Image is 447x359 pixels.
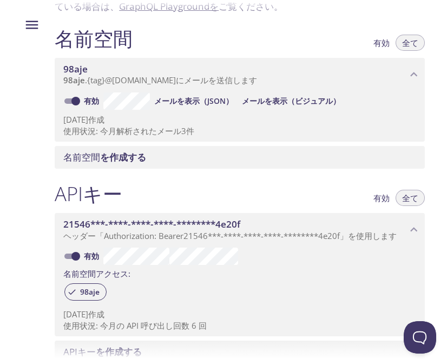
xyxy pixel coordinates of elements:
[402,192,418,203] font: 全て
[63,151,100,163] font: 名前空間
[63,114,88,125] font: [DATE]
[367,35,396,51] button: 有効
[84,251,99,261] font: 有効
[402,37,418,48] font: 全て
[63,309,88,320] font: [DATE]
[63,63,88,75] font: 98aje
[373,37,390,48] font: 有効
[63,75,85,85] font: 98aje
[55,146,425,169] div: 名前空間を作成する
[238,92,345,110] button: メールを表示（ビジュアル）
[63,125,194,136] font: 使用状況: 今月解析されたメール3件
[396,190,425,206] button: 全て
[87,75,105,85] font: {tag}
[176,75,257,85] font: にメールを送信します
[340,230,397,241] font: 」を使用します
[63,320,207,331] font: 使用状況: 今月の API 呼び出し回数 6 回
[80,287,100,297] font: 98aje
[100,151,146,163] font: を作成する
[64,283,107,301] div: 98aje
[55,58,425,91] div: 98aje名前空間
[88,309,104,320] font: 作成
[55,180,122,207] font: APIキー
[55,25,133,52] font: 名前空間
[63,230,183,241] font: ヘッダー「Authorization: Bearer
[367,190,396,206] button: 有効
[396,35,425,51] button: 全て
[18,11,46,39] button: メニュー
[373,192,390,203] font: 有効
[88,114,104,125] font: 作成
[404,321,436,354] iframe: ヘルプスカウトビーコン - オープン
[242,96,340,106] font: メールを表示（ビジュアル）
[154,96,233,106] font: メールを表示（JSON）
[150,92,238,110] button: メールを表示（JSON）
[84,96,99,106] font: 有効
[63,268,130,279] font: 名前空間アクセス:
[105,75,176,85] font: @[DOMAIN_NAME]
[85,75,87,85] font: .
